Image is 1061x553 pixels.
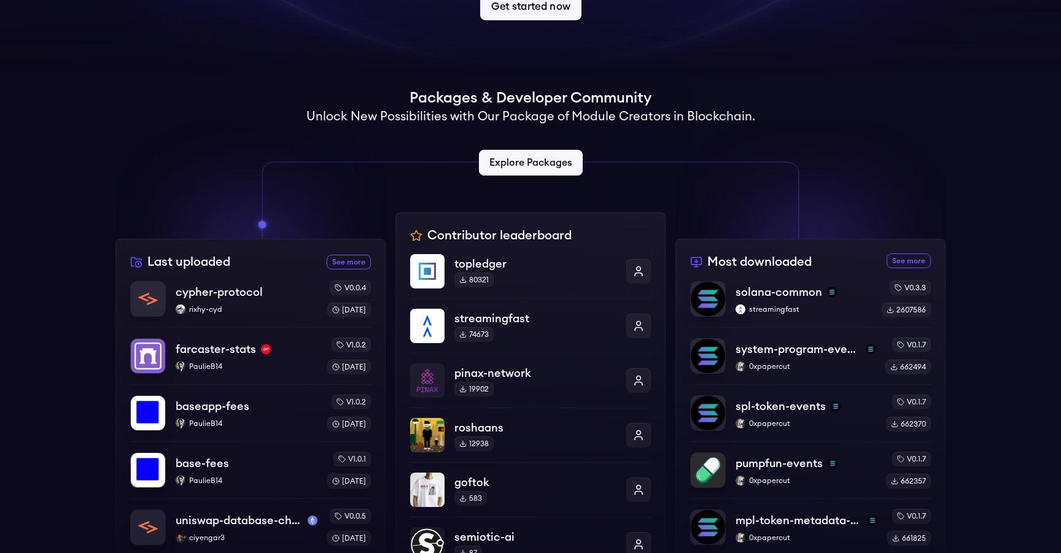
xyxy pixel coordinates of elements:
p: topledger [454,255,616,273]
div: v1.0.2 [332,395,371,409]
a: topledgertopledger80321 [410,254,651,298]
img: rixhy-cyd [176,304,185,314]
img: roshaans [410,418,445,452]
p: rixhy-cyd [176,304,317,314]
img: PaulieB14 [176,362,185,371]
img: ciyengar3 [176,533,185,543]
img: mpl-token-metadata-events [691,510,725,544]
p: ciyengar3 [176,533,317,543]
a: solana-commonsolana-commonsolanastreamingfaststreamingfastv0.3.32607586 [690,280,931,327]
img: 0xpapercut [736,362,745,371]
div: v0.0.4 [330,280,371,295]
div: 19902 [454,382,494,396]
a: uniswap-database-changes-mainnetuniswap-database-changes-mainnetmainnetciyengar3ciyengar3v0.0.5[D... [130,498,371,546]
div: v0.0.5 [330,509,371,524]
img: baseapp-fees [131,396,165,430]
div: v1.0.1 [333,452,371,466]
div: [DATE] [327,417,371,431]
p: cypher-protocol [176,284,263,301]
img: pinax-network [410,363,445,398]
p: PaulieB14 [176,362,317,371]
img: streamingfast [736,304,745,314]
img: spl-token-events [691,396,725,430]
p: 0xpapercut [736,419,876,428]
img: 0xpapercut [736,533,745,543]
a: baseapp-feesbaseapp-feesPaulieB14PaulieB14v1.0.2[DATE] [130,384,371,441]
p: base-fees [176,455,229,472]
div: [DATE] [327,531,371,546]
img: topledger [410,254,445,288]
p: pinax-network [454,365,616,382]
img: PaulieB14 [176,419,185,428]
p: solana-common [736,284,822,301]
p: streamingfast [454,310,616,327]
div: [DATE] [327,360,371,374]
div: 662494 [885,360,931,374]
a: goftokgoftok583 [410,462,651,517]
div: v0.1.7 [892,509,931,524]
p: semiotic-ai [454,528,616,546]
p: goftok [454,474,616,491]
img: 0xpapercut [736,476,745,485]
div: 661825 [887,531,931,546]
p: spl-token-events [736,398,826,415]
div: [DATE] [327,474,371,489]
div: v0.3.3 [890,280,931,295]
a: See more recently uploaded packages [327,255,371,269]
a: farcaster-statsfarcaster-statsoptimismPaulieB14PaulieB14v1.0.2[DATE] [130,327,371,384]
p: system-program-events [736,341,861,358]
img: mainnet [308,516,317,525]
p: uniswap-database-changes-mainnet [176,512,303,529]
p: pumpfun-events [736,455,823,472]
img: optimism [261,344,271,354]
p: roshaans [454,419,616,436]
a: pinax-networkpinax-network19902 [410,353,651,408]
div: v0.1.7 [892,338,931,352]
img: solana [831,401,841,411]
img: solana-common [691,282,725,316]
p: 0xpapercut [736,362,876,371]
a: See more most downloaded packages [887,253,931,268]
a: streamingfaststreamingfast74673 [410,298,651,353]
a: roshaansroshaans12938 [410,408,651,462]
img: PaulieB14 [176,476,185,485]
img: streamingfast [410,309,445,343]
img: 0xpapercut [736,419,745,428]
p: farcaster-stats [176,341,256,358]
img: solana [868,516,877,525]
img: uniswap-database-changes-mainnet [131,510,165,544]
div: v1.0.2 [332,338,371,352]
p: PaulieB14 [176,476,317,485]
h1: Packages & Developer Community [410,88,651,108]
div: 662357 [886,474,931,489]
p: 0xpapercut [736,533,877,543]
a: mpl-token-metadata-eventsmpl-token-metadata-eventssolana0xpapercut0xpapercutv0.1.7661825 [690,498,931,546]
div: v0.1.7 [892,452,931,466]
div: 583 [454,491,487,506]
a: Explore Packages [479,150,583,176]
p: mpl-token-metadata-events [736,512,863,529]
div: 12938 [454,436,494,451]
img: system-program-events [691,339,725,373]
img: goftok [410,473,445,507]
p: baseapp-fees [176,398,249,415]
a: system-program-eventssystem-program-eventssolana0xpapercut0xpapercutv0.1.7662494 [690,327,931,384]
img: solana [827,287,837,297]
div: [DATE] [327,303,371,317]
img: pumpfun-events [691,453,725,487]
div: 2607586 [882,303,931,317]
img: solana [828,458,838,468]
img: cypher-protocol [131,282,165,316]
a: base-feesbase-feesPaulieB14PaulieB14v1.0.1[DATE] [130,441,371,498]
p: PaulieB14 [176,419,317,428]
div: 80321 [454,273,494,287]
div: 74673 [454,327,494,342]
p: 0xpapercut [736,476,876,485]
img: farcaster-stats [131,339,165,373]
a: cypher-protocolcypher-protocolrixhy-cydrixhy-cydv0.0.4[DATE] [130,280,371,327]
img: solana [866,344,876,354]
div: 662370 [886,417,931,431]
div: v0.1.7 [892,395,931,409]
h2: Unlock New Possibilities with Our Package of Module Creators in Blockchain. [306,108,755,125]
a: spl-token-eventsspl-token-eventssolana0xpapercut0xpapercutv0.1.7662370 [690,384,931,441]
